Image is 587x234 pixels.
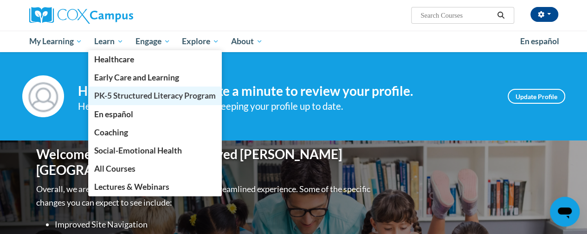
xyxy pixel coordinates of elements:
span: Coaching [94,127,128,137]
h4: Hi [PERSON_NAME]! Take a minute to review your profile. [78,83,494,99]
a: Learn [88,31,129,52]
img: Profile Image [22,75,64,117]
button: Search [494,10,508,21]
a: Healthcare [88,50,222,68]
span: Learn [94,36,123,47]
div: Main menu [22,31,565,52]
h1: Welcome to the new and improved [PERSON_NAME][GEOGRAPHIC_DATA] [36,147,373,178]
span: Lectures & Webinars [94,182,169,192]
a: Social-Emotional Health [88,141,222,160]
span: Explore [182,36,219,47]
li: Improved Site Navigation [55,218,373,231]
span: En español [520,36,559,46]
a: En español [88,105,222,123]
a: All Courses [88,160,222,178]
a: Update Profile [508,89,565,104]
span: Engage [135,36,170,47]
a: My Learning [23,31,89,52]
button: Account Settings [530,7,558,22]
span: PK-5 Structured Literacy Program [94,91,216,100]
span: Social-Emotional Health [94,146,182,155]
a: Explore [176,31,225,52]
a: Cox Campus [29,7,196,24]
span: En español [94,109,133,119]
a: PK-5 Structured Literacy Program [88,87,222,105]
img: Cox Campus [29,7,133,24]
input: Search Courses [419,10,494,21]
p: Overall, we are proud to provide you with a more streamlined experience. Some of the specific cha... [36,182,373,209]
iframe: Button to launch messaging window [550,197,580,227]
span: About [231,36,263,47]
a: About [225,31,269,52]
a: Engage [129,31,176,52]
div: Help improve your experience by keeping your profile up to date. [78,99,494,114]
a: Early Care and Learning [88,68,222,87]
a: Lectures & Webinars [88,178,222,196]
span: All Courses [94,164,135,174]
a: Coaching [88,123,222,141]
a: En español [514,32,565,51]
span: My Learning [29,36,82,47]
span: Healthcare [94,54,134,64]
span: Early Care and Learning [94,73,179,82]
